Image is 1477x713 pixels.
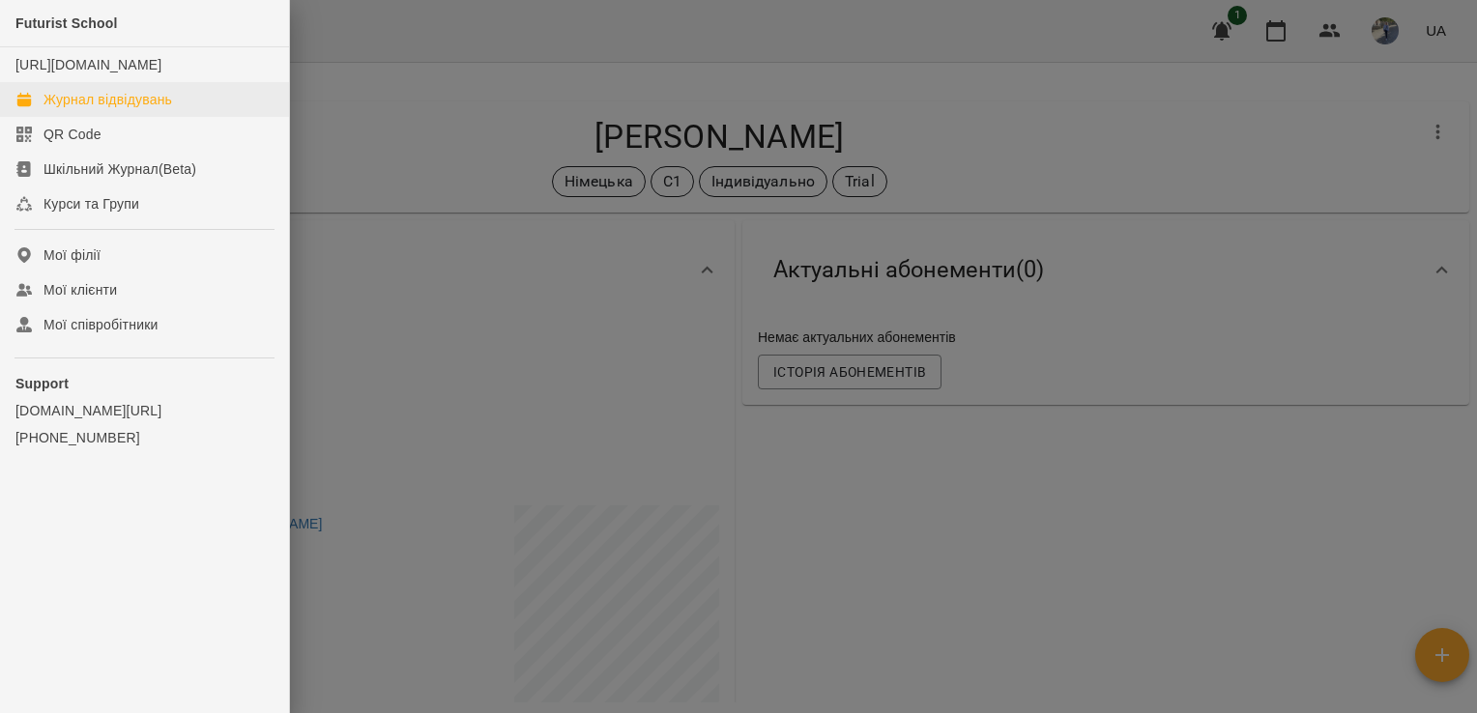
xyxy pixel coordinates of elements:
a: [DOMAIN_NAME][URL] [15,401,274,420]
a: [URL][DOMAIN_NAME] [15,57,161,72]
a: [PHONE_NUMBER] [15,428,274,447]
div: Журнал відвідувань [43,90,172,109]
div: QR Code [43,125,101,144]
div: Мої клієнти [43,280,117,299]
div: Мої філії [43,245,101,265]
span: Futurist School [15,15,118,31]
p: Support [15,374,274,393]
div: Мої співробітники [43,315,159,334]
div: Шкільний Журнал(Beta) [43,159,196,179]
div: Курси та Групи [43,194,139,214]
